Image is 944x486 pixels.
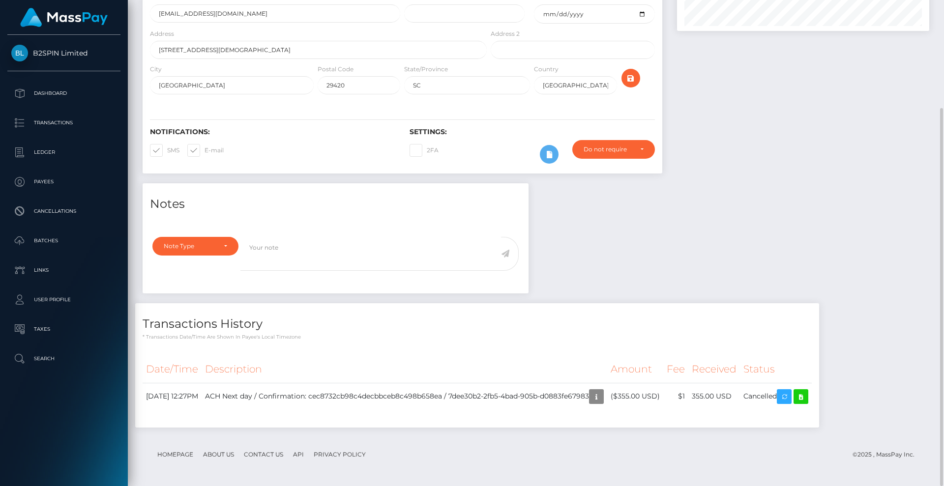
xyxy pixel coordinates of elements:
[7,170,120,194] a: Payees
[410,128,654,136] h6: Settings:
[853,449,922,460] div: © 2025 , MassPay Inc.
[143,383,202,410] td: [DATE] 12:27PM
[740,356,812,383] th: Status
[663,356,688,383] th: Fee
[152,237,238,256] button: Note Type
[164,242,216,250] div: Note Type
[153,447,197,462] a: Homepage
[150,196,521,213] h4: Notes
[318,65,354,74] label: Postal Code
[11,86,117,101] p: Dashboard
[740,383,812,410] td: Cancelled
[150,65,162,74] label: City
[143,315,812,333] h4: Transactions History
[11,174,117,189] p: Payees
[289,447,308,462] a: API
[11,145,117,160] p: Ledger
[20,8,108,27] img: MassPay Logo
[150,144,179,157] label: SMS
[7,258,120,283] a: Links
[240,447,287,462] a: Contact Us
[688,356,740,383] th: Received
[584,145,632,153] div: Do not require
[202,383,607,410] td: ACH Next day / Confirmation: cec8732cb98c4decbbceb8c498b658ea / 7dee30b2-2fb5-4bad-905b-d0883fe67983
[7,111,120,135] a: Transactions
[7,317,120,342] a: Taxes
[663,383,688,410] td: $1
[11,204,117,219] p: Cancellations
[7,229,120,253] a: Batches
[143,333,812,341] p: * Transactions date/time are shown in payee's local timezone
[7,199,120,224] a: Cancellations
[11,351,117,366] p: Search
[607,383,663,410] td: ($355.00 USD)
[11,263,117,278] p: Links
[7,49,120,57] span: B2SPIN Limited
[187,144,224,157] label: E-mail
[11,292,117,307] p: User Profile
[688,383,740,410] td: 355.00 USD
[150,29,174,38] label: Address
[491,29,520,38] label: Address 2
[11,115,117,130] p: Transactions
[410,144,439,157] label: 2FA
[572,140,655,159] button: Do not require
[143,356,202,383] th: Date/Time
[310,447,370,462] a: Privacy Policy
[11,233,117,248] p: Batches
[7,140,120,165] a: Ledger
[7,81,120,106] a: Dashboard
[607,356,663,383] th: Amount
[534,65,559,74] label: Country
[11,45,28,61] img: B2SPIN Limited
[7,287,120,312] a: User Profile
[202,356,607,383] th: Description
[199,447,238,462] a: About Us
[11,322,117,337] p: Taxes
[150,128,395,136] h6: Notifications:
[404,65,448,74] label: State/Province
[7,346,120,371] a: Search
